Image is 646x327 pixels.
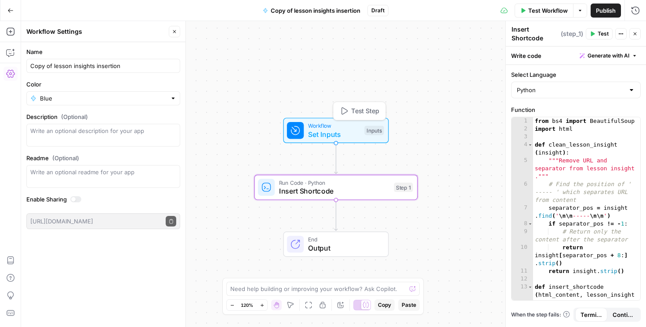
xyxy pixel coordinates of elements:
[271,6,360,15] span: Copy of lesson insights insertion
[586,28,613,40] button: Test
[512,180,533,204] div: 6
[528,141,533,149] span: Toggle code folding, rows 4 through 11
[371,7,385,14] span: Draft
[512,157,533,180] div: 5
[26,80,180,89] label: Color
[528,220,533,228] span: Toggle code folding, rows 8 through 10
[506,47,646,65] div: Write code
[591,4,621,18] button: Publish
[512,244,533,267] div: 10
[402,301,416,309] span: Paste
[308,129,360,140] span: Set Inputs
[26,195,180,204] label: Enable Sharing
[512,133,533,141] div: 3
[351,106,379,116] span: Test Step
[335,104,383,118] button: Test Step
[374,299,395,311] button: Copy
[254,175,418,200] div: Run Code · PythonInsert ShortcodeStep 1
[26,112,180,121] label: Description
[40,94,167,103] input: Blue
[364,126,384,135] div: Inputs
[512,275,533,283] div: 12
[517,86,624,94] input: Python
[511,105,641,114] label: Function
[598,30,609,38] span: Test
[613,310,634,319] span: Continue
[61,112,88,121] span: (Optional)
[512,283,533,307] div: 13
[308,122,360,130] span: Workflow
[528,283,533,291] span: Toggle code folding, rows 13 through 66
[394,183,413,192] div: Step 1
[512,25,559,43] textarea: Insert Shortcode
[308,243,380,253] span: Output
[512,117,533,125] div: 1
[512,125,533,133] div: 2
[258,4,366,18] button: Copy of lesson insights insertion
[334,143,338,174] g: Edge from start to step_1
[241,302,253,309] span: 120%
[254,118,418,143] div: WorkflowSet InputsInputsTest Step
[26,47,180,56] label: Name
[512,220,533,228] div: 8
[581,310,602,319] span: Terminate Workflow
[512,267,533,275] div: 11
[308,235,380,244] span: End
[398,299,420,311] button: Paste
[607,308,639,322] button: Continue
[511,311,570,319] a: When the step fails:
[26,27,166,36] div: Workflow Settings
[254,232,418,257] div: EndOutput
[279,186,390,196] span: Insert Shortcode
[511,70,641,79] label: Select Language
[561,29,583,38] span: ( step_1 )
[512,204,533,220] div: 7
[512,141,533,157] div: 4
[30,61,176,70] input: Untitled
[528,6,568,15] span: Test Workflow
[52,154,79,162] span: (Optional)
[279,178,390,187] span: Run Code · Python
[515,4,573,18] button: Test Workflow
[576,50,641,61] button: Generate with AI
[596,6,616,15] span: Publish
[334,200,338,231] g: Edge from step_1 to end
[26,154,180,162] label: Readme
[588,52,629,60] span: Generate with AI
[378,301,391,309] span: Copy
[512,228,533,244] div: 9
